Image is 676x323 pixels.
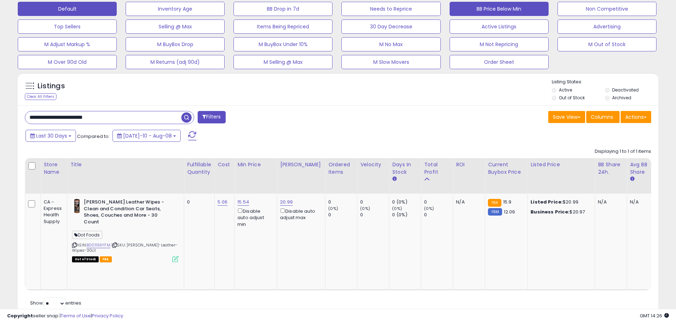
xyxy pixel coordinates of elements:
button: M Returns (adj 90d) [126,55,225,69]
div: Ordered Items [328,161,354,176]
a: Privacy Policy [92,312,123,319]
button: Active Listings [450,20,549,34]
span: All listings that are currently out of stock and unavailable for purchase on Amazon [72,256,99,262]
b: Listed Price: [531,199,563,205]
div: 0 [328,199,357,205]
div: Title [70,161,181,168]
button: Actions [621,111,651,123]
label: Archived [612,95,631,101]
div: Cost [218,161,231,168]
span: Columns [591,113,613,121]
button: M Slow Movers [341,55,440,69]
div: Velocity [360,161,386,168]
button: BB Drop in 7d [233,2,332,16]
div: Listed Price [531,161,592,168]
small: (0%) [360,206,370,211]
small: (0%) [328,206,338,211]
label: Active [559,87,572,93]
button: Last 30 Days [26,130,76,142]
button: BB Price Below Min [450,2,549,16]
button: Order Sheet [450,55,549,69]
div: Total Profit [424,161,450,176]
div: 0 (0%) [392,199,421,205]
div: Disable auto adjust max [280,207,320,221]
small: FBM [488,208,502,216]
div: 0 [424,212,453,218]
button: M BuyBox Under 10% [233,37,332,51]
div: Days In Stock [392,161,418,176]
a: 5.06 [218,199,227,206]
div: 0 [360,199,389,205]
label: Out of Stock [559,95,585,101]
p: Listing States: [552,79,658,85]
span: 2025-09-8 14:26 GMT [640,312,669,319]
div: $20.97 [531,209,589,215]
strong: Copyright [7,312,33,319]
div: N/A [630,199,653,205]
button: Selling @ Max [126,20,225,34]
span: Dot Foods [72,231,102,239]
div: 0 [328,212,357,218]
button: Advertising [557,20,656,34]
button: Top Sellers [18,20,117,34]
small: Days In Stock. [392,176,396,182]
small: FBA [488,199,501,207]
a: Terms of Use [61,312,91,319]
button: M Out of Stock [557,37,656,51]
small: (0%) [392,206,402,211]
button: Filters [198,111,225,123]
div: BB Share 24h. [598,161,624,176]
span: Show: entries [30,300,81,306]
button: Inventory Age [126,2,225,16]
small: Avg BB Share. [630,176,634,182]
button: Non Competitive [557,2,656,16]
button: Columns [586,111,620,123]
a: B00119XYFM [87,242,110,248]
span: | SKU: [PERSON_NAME]-Leather-Wipes-30ct [72,242,177,253]
button: M No Max [341,37,440,51]
div: Displaying 1 to 1 of 1 items [595,148,651,155]
b: Business Price: [531,208,570,215]
div: Disable auto adjust min [237,207,271,228]
button: Needs to Reprice [341,2,440,16]
div: ASIN: [72,199,178,261]
span: 15.9 [503,199,512,205]
div: 0 [187,199,209,205]
button: [DATE]-10 - Aug-08 [112,130,181,142]
span: 12.09 [504,208,515,215]
div: Min Price [237,161,274,168]
span: Last 30 Days [36,132,67,139]
div: 0 (0%) [392,212,421,218]
img: 41wHnS2c79L._SL40_.jpg [72,199,82,213]
button: 30 Day Decrease [341,20,440,34]
div: Fulfillable Quantity [187,161,211,176]
span: Compared to: [77,133,110,140]
a: 20.99 [280,199,293,206]
button: Save View [548,111,585,123]
b: [PERSON_NAME] Leather Wipes - Clean and Condition Car Seats, Shoes, Couches and More - 30 Count [84,199,170,227]
div: Store Name [44,161,64,176]
div: 0 [424,199,453,205]
div: 0 [360,212,389,218]
div: Clear All Filters [25,93,56,100]
span: FBA [100,256,112,262]
div: ROI [456,161,482,168]
button: M BuyBox Drop [126,37,225,51]
button: M Over 90d Old [18,55,117,69]
button: M Adjust Markup % [18,37,117,51]
div: N/A [456,199,479,205]
h5: Listings [38,81,65,91]
div: seller snap | | [7,313,123,319]
div: CA - Express Health Supply [44,199,62,225]
div: [PERSON_NAME] [280,161,322,168]
a: 15.54 [237,199,249,206]
div: Current Buybox Price [488,161,524,176]
span: [DATE]-10 - Aug-08 [123,132,172,139]
div: Avg BB Share [630,161,656,176]
button: M Not Repricing [450,37,549,51]
button: M Selling @ Max [233,55,332,69]
button: Default [18,2,117,16]
div: $20.99 [531,199,589,205]
label: Deactivated [612,87,639,93]
div: N/A [598,199,621,205]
